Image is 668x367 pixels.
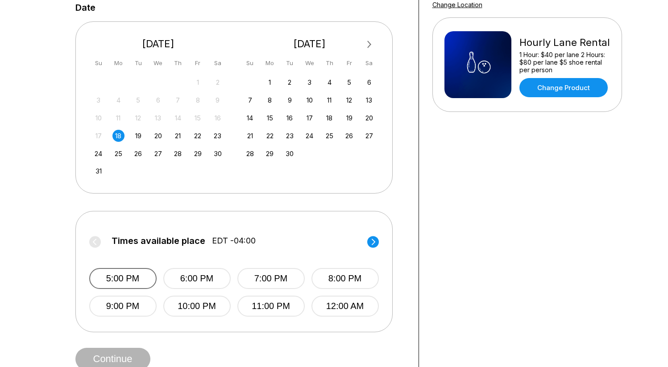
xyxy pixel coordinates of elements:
div: Not available Sunday, August 17th, 2025 [92,130,104,142]
div: Su [92,57,104,69]
div: [DATE] [241,38,379,50]
a: Change Product [519,78,608,97]
div: Choose Thursday, August 21st, 2025 [172,130,184,142]
div: Not available Friday, August 1st, 2025 [192,76,204,88]
div: Choose Sunday, September 21st, 2025 [244,130,256,142]
button: 6:00 PM [163,268,231,289]
div: Choose Tuesday, September 16th, 2025 [284,112,296,124]
div: Fr [343,57,355,69]
div: Choose Thursday, September 25th, 2025 [324,130,336,142]
div: Choose Friday, September 26th, 2025 [343,130,355,142]
div: Choose Monday, August 25th, 2025 [112,148,124,160]
div: Tu [284,57,296,69]
div: Sa [212,57,224,69]
div: Not available Friday, August 15th, 2025 [192,112,204,124]
div: Choose Sunday, August 31st, 2025 [92,165,104,177]
div: month 2025-09 [243,75,377,160]
div: Not available Saturday, August 2nd, 2025 [212,76,224,88]
div: Not available Friday, August 8th, 2025 [192,94,204,106]
div: We [303,57,315,69]
div: Choose Monday, September 8th, 2025 [264,94,276,106]
div: Not available Monday, August 4th, 2025 [112,94,124,106]
div: Choose Sunday, August 24th, 2025 [92,148,104,160]
div: Choose Thursday, September 4th, 2025 [324,76,336,88]
div: Choose Saturday, August 23rd, 2025 [212,130,224,142]
div: Sa [363,57,375,69]
div: Choose Tuesday, September 30th, 2025 [284,148,296,160]
button: 5:00 PM [89,268,157,289]
div: Choose Saturday, September 27th, 2025 [363,130,375,142]
div: Choose Saturday, September 6th, 2025 [363,76,375,88]
div: [DATE] [89,38,228,50]
div: Not available Saturday, August 9th, 2025 [212,94,224,106]
div: Choose Tuesday, September 9th, 2025 [284,94,296,106]
div: month 2025-08 [91,75,225,177]
div: Not available Saturday, August 16th, 2025 [212,112,224,124]
div: Choose Wednesday, August 20th, 2025 [152,130,164,142]
button: 7:00 PM [237,268,305,289]
div: We [152,57,164,69]
div: Choose Friday, September 19th, 2025 [343,112,355,124]
div: Not available Tuesday, August 5th, 2025 [132,94,144,106]
div: Choose Sunday, September 7th, 2025 [244,94,256,106]
div: Tu [132,57,144,69]
button: 9:00 PM [89,296,157,317]
div: Choose Sunday, September 14th, 2025 [244,112,256,124]
span: Times available place [112,236,205,246]
div: Choose Saturday, August 30th, 2025 [212,148,224,160]
div: Not available Monday, August 11th, 2025 [112,112,124,124]
div: Choose Wednesday, September 3rd, 2025 [303,76,315,88]
div: Choose Sunday, September 28th, 2025 [244,148,256,160]
div: Choose Tuesday, September 2nd, 2025 [284,76,296,88]
div: Choose Wednesday, September 17th, 2025 [303,112,315,124]
div: Choose Thursday, August 28th, 2025 [172,148,184,160]
label: Date [75,3,95,12]
div: Choose Tuesday, August 19th, 2025 [132,130,144,142]
div: Choose Wednesday, August 27th, 2025 [152,148,164,160]
a: Change Location [432,1,482,8]
div: Su [244,57,256,69]
div: Mo [264,57,276,69]
div: Not available Thursday, August 14th, 2025 [172,112,184,124]
img: Hourly Lane Rental [444,31,511,98]
button: 11:00 PM [237,296,305,317]
div: Choose Monday, September 15th, 2025 [264,112,276,124]
div: Choose Saturday, September 13th, 2025 [363,94,375,106]
div: Choose Monday, September 22nd, 2025 [264,130,276,142]
div: Not available Sunday, August 3rd, 2025 [92,94,104,106]
button: Next Month [362,37,377,52]
div: Choose Thursday, September 11th, 2025 [324,94,336,106]
button: 12:00 AM [311,296,379,317]
div: Not available Thursday, August 7th, 2025 [172,94,184,106]
div: Th [324,57,336,69]
div: Fr [192,57,204,69]
div: 1 Hour: $40 per lane 2 Hours: $80 per lane $5 shoe rental per person [519,51,610,74]
button: 10:00 PM [163,296,231,317]
div: Not available Sunday, August 10th, 2025 [92,112,104,124]
div: Choose Friday, September 5th, 2025 [343,76,355,88]
div: Choose Tuesday, August 26th, 2025 [132,148,144,160]
span: EDT -04:00 [212,236,256,246]
div: Mo [112,57,124,69]
div: Hourly Lane Rental [519,37,610,49]
div: Choose Friday, September 12th, 2025 [343,94,355,106]
div: Not available Wednesday, August 6th, 2025 [152,94,164,106]
div: Choose Monday, September 29th, 2025 [264,148,276,160]
div: Choose Monday, August 18th, 2025 [112,130,124,142]
div: Choose Saturday, September 20th, 2025 [363,112,375,124]
div: Choose Monday, September 1st, 2025 [264,76,276,88]
div: Choose Thursday, September 18th, 2025 [324,112,336,124]
div: Th [172,57,184,69]
div: Choose Wednesday, September 10th, 2025 [303,94,315,106]
div: Choose Friday, August 22nd, 2025 [192,130,204,142]
div: Choose Wednesday, September 24th, 2025 [303,130,315,142]
button: 8:00 PM [311,268,379,289]
div: Choose Friday, August 29th, 2025 [192,148,204,160]
div: Choose Tuesday, September 23rd, 2025 [284,130,296,142]
div: Not available Wednesday, August 13th, 2025 [152,112,164,124]
div: Not available Tuesday, August 12th, 2025 [132,112,144,124]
